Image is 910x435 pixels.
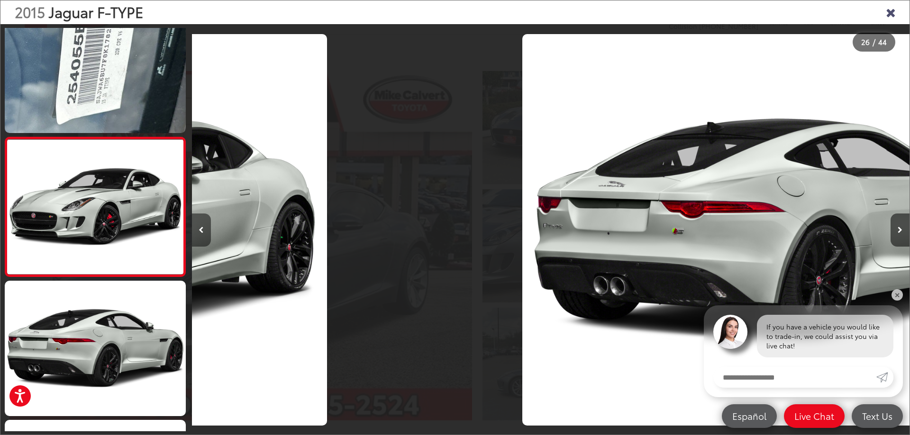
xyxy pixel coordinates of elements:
[3,279,187,417] img: 2015 Jaguar F-TYPE S
[861,36,870,47] span: 26
[878,36,887,47] span: 44
[790,410,839,422] span: Live Chat
[5,140,185,274] img: 2015 Jaguar F-TYPE S
[713,367,876,388] input: Enter your message
[15,1,45,22] span: 2015
[757,315,893,357] div: If you have a vehicle you would like to trade-in, we could assist you via live chat!
[784,404,845,428] a: Live Chat
[891,213,910,247] button: Next image
[713,315,747,349] img: Agent profile photo
[728,410,771,422] span: Español
[722,404,777,428] a: Español
[49,1,143,22] span: Jaguar F-TYPE
[857,410,897,422] span: Text Us
[876,367,893,388] a: Submit
[872,39,876,45] span: /
[886,6,895,18] i: Close gallery
[192,213,211,247] button: Previous image
[852,404,903,428] a: Text Us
